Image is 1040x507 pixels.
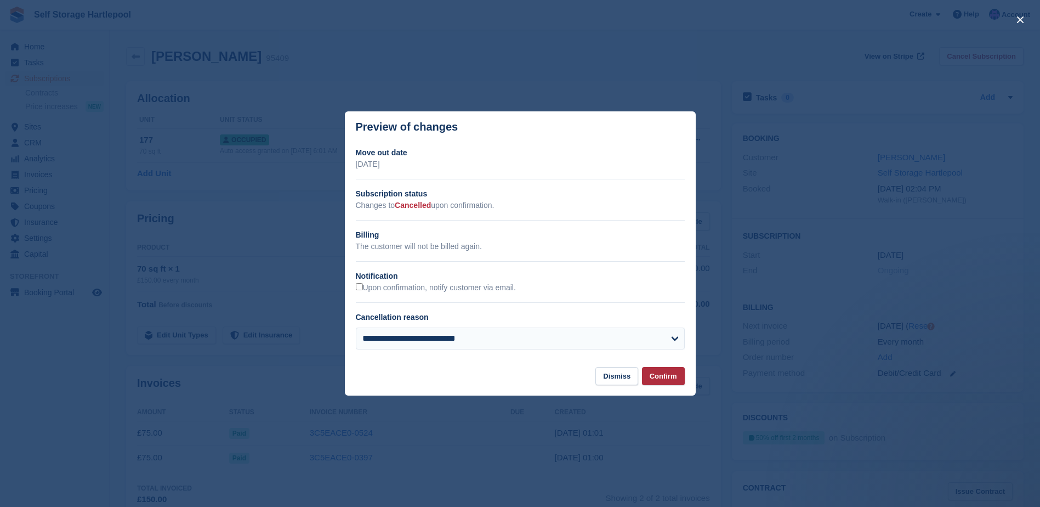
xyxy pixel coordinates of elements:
[356,200,685,211] p: Changes to upon confirmation.
[356,241,685,252] p: The customer will not be billed again.
[595,367,638,385] button: Dismiss
[356,271,685,282] h2: Notification
[356,121,458,133] p: Preview of changes
[395,201,431,210] span: Cancelled
[1011,11,1029,29] button: close
[356,159,685,170] p: [DATE]
[356,283,363,290] input: Upon confirmation, notify customer via email.
[356,188,685,200] h2: Subscription status
[356,229,685,241] h2: Billing
[356,147,685,159] h2: Move out date
[356,313,429,322] label: Cancellation reason
[642,367,685,385] button: Confirm
[356,283,516,293] label: Upon confirmation, notify customer via email.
